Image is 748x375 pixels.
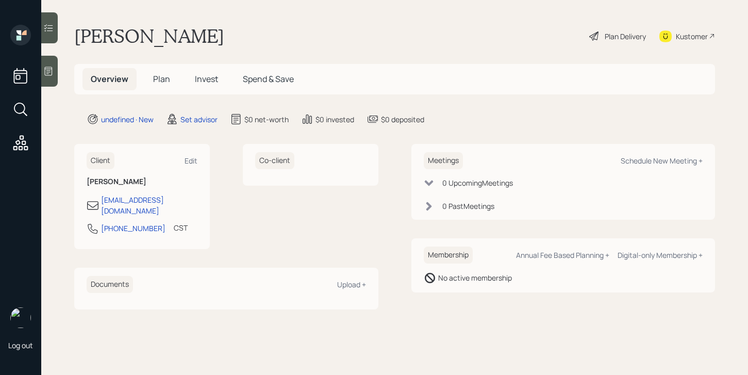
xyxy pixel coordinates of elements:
div: Edit [185,156,197,166]
span: Plan [153,73,170,85]
div: [EMAIL_ADDRESS][DOMAIN_NAME] [101,194,197,216]
h6: Membership [424,247,473,264]
h6: [PERSON_NAME] [87,177,197,186]
div: $0 invested [315,114,354,125]
span: Spend & Save [243,73,294,85]
div: CST [174,222,188,233]
h6: Co-client [255,152,294,169]
div: No active membership [438,272,512,283]
div: $0 deposited [381,114,424,125]
h6: Documents [87,276,133,293]
h6: Meetings [424,152,463,169]
h6: Client [87,152,114,169]
div: $0 net-worth [244,114,289,125]
div: 0 Past Meeting s [442,201,494,211]
div: Digital-only Membership + [618,250,703,260]
div: Set advisor [180,114,218,125]
div: Upload + [337,280,366,289]
div: Kustomer [676,31,708,42]
div: 0 Upcoming Meeting s [442,177,513,188]
div: Plan Delivery [605,31,646,42]
img: retirable_logo.png [10,307,31,328]
div: Log out [8,340,33,350]
span: Overview [91,73,128,85]
span: Invest [195,73,218,85]
div: Annual Fee Based Planning + [516,250,609,260]
div: [PHONE_NUMBER] [101,223,165,234]
div: Schedule New Meeting + [621,156,703,166]
h1: [PERSON_NAME] [74,25,224,47]
div: undefined · New [101,114,154,125]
